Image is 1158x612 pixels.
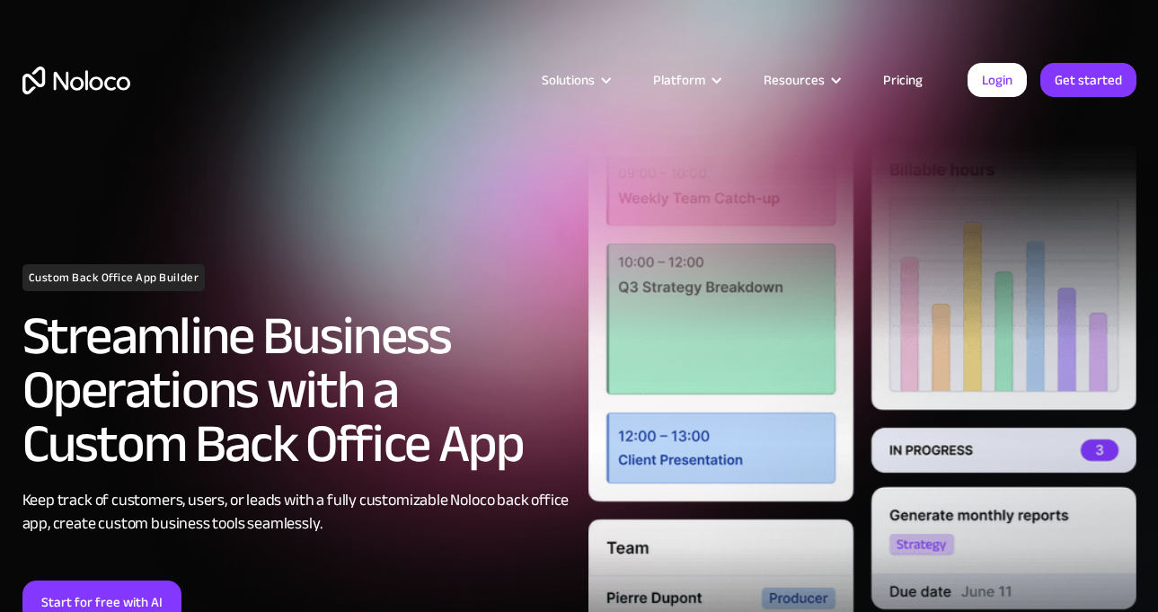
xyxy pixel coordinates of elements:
[653,68,705,92] div: Platform
[519,68,631,92] div: Solutions
[542,68,595,92] div: Solutions
[1040,63,1136,97] a: Get started
[22,264,206,291] h1: Custom Back Office App Builder
[631,68,741,92] div: Platform
[741,68,861,92] div: Resources
[764,68,825,92] div: Resources
[861,68,945,92] a: Pricing
[22,67,130,94] a: home
[22,489,570,536] div: Keep track of customers, users, or leads with a fully customizable Noloco back office app, create...
[22,309,570,471] h2: Streamline Business Operations with a Custom Back Office App
[968,63,1027,97] a: Login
